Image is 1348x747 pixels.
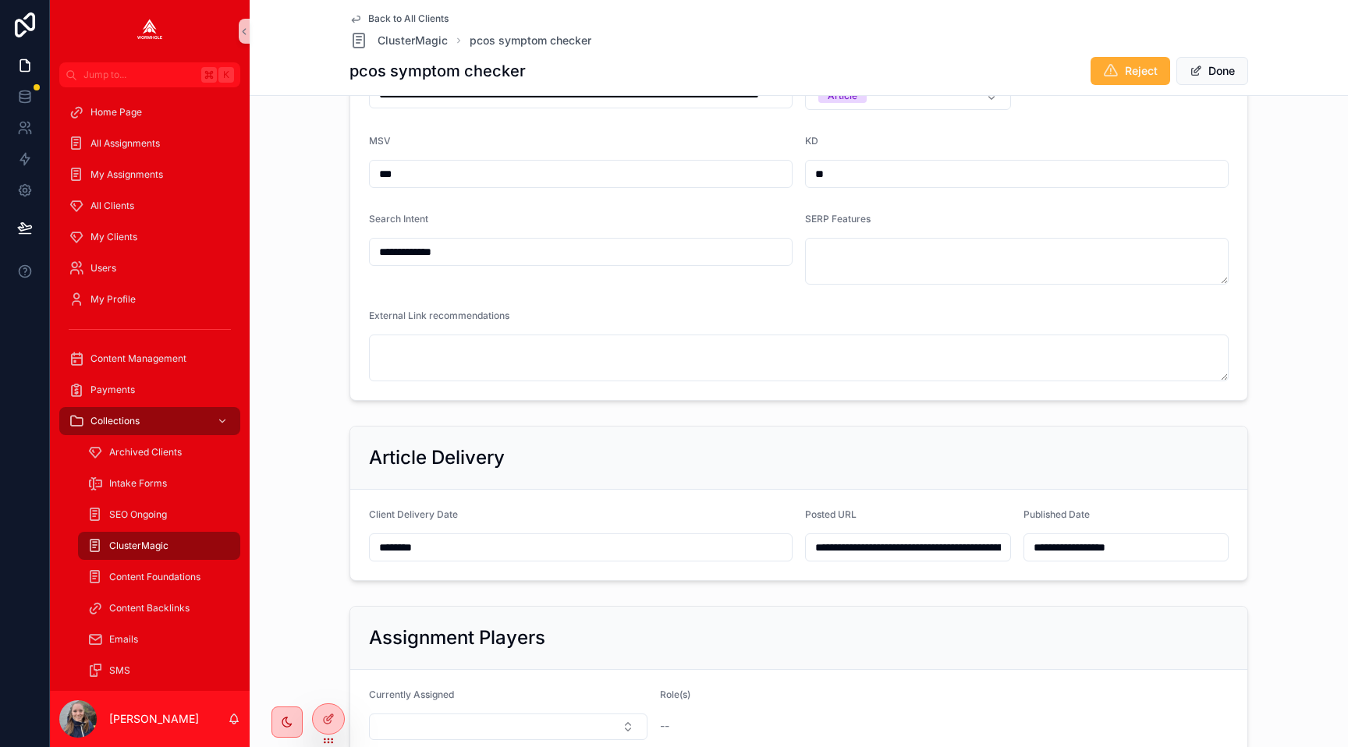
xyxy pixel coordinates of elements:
[59,98,240,126] a: Home Page
[349,31,448,50] a: ClusterMagic
[1176,57,1248,85] button: Done
[90,415,140,427] span: Collections
[78,563,240,591] a: Content Foundations
[90,106,142,119] span: Home Page
[59,376,240,404] a: Payments
[805,508,857,520] span: Posted URL
[109,711,199,727] p: [PERSON_NAME]
[90,168,163,181] span: My Assignments
[90,352,186,365] span: Content Management
[78,438,240,466] a: Archived Clients
[660,689,690,700] span: Role(s)
[805,213,871,225] span: SERP Features
[78,501,240,529] a: SEO Ongoing
[109,508,167,521] span: SEO Ongoing
[90,293,136,306] span: My Profile
[109,571,200,583] span: Content Foundations
[369,310,509,321] span: External Link recommendations
[109,540,168,552] span: ClusterMagic
[59,192,240,220] a: All Clients
[369,713,647,740] button: Select Button
[90,231,137,243] span: My Clients
[369,689,454,700] span: Currently Assigned
[660,718,669,734] span: --
[90,137,160,150] span: All Assignments
[78,594,240,622] a: Content Backlinks
[109,477,167,490] span: Intake Forms
[828,89,857,103] div: Article
[349,12,449,25] a: Back to All Clients
[59,129,240,158] a: All Assignments
[1125,63,1158,79] span: Reject
[59,407,240,435] a: Collections
[90,262,116,274] span: Users
[109,602,190,614] span: Content Backlinks
[369,625,545,650] h2: Assignment Players
[470,33,591,48] a: pcos symptom checker
[78,532,240,560] a: ClusterMagic
[220,69,232,81] span: K
[83,69,195,81] span: Jump to...
[78,657,240,685] a: SMS
[369,213,428,225] span: Search Intent
[109,446,182,458] span: Archived Clients
[349,60,526,82] h1: pcos symptom checker
[78,625,240,653] a: Emails
[1023,508,1090,520] span: Published Date
[1091,57,1170,85] button: Reject
[109,633,138,646] span: Emails
[369,135,391,147] span: MSV
[59,345,240,373] a: Content Management
[59,161,240,189] a: My Assignments
[137,19,162,44] img: App logo
[59,285,240,313] a: My Profile
[59,223,240,251] a: My Clients
[109,664,130,677] span: SMS
[378,33,448,48] span: ClusterMagic
[90,200,134,212] span: All Clients
[50,87,250,691] div: scrollable content
[78,469,240,497] a: Intake Forms
[59,62,240,87] button: Jump to...K
[805,135,818,147] span: KD
[90,384,135,396] span: Payments
[368,12,449,25] span: Back to All Clients
[369,445,505,470] h2: Article Delivery
[59,254,240,282] a: Users
[369,508,458,520] span: Client Delivery Date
